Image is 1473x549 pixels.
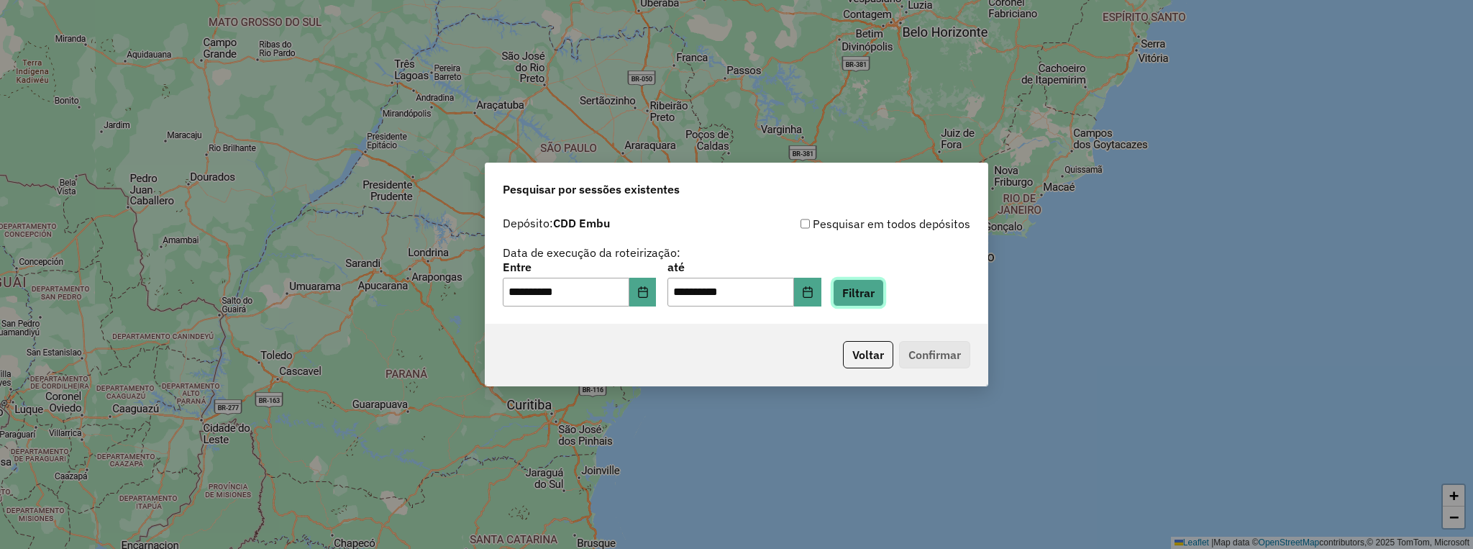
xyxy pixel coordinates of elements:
[503,181,680,198] span: Pesquisar por sessões existentes
[833,279,884,307] button: Filtrar
[843,341,893,368] button: Voltar
[629,278,657,307] button: Choose Date
[503,244,680,261] label: Data de execução da roteirização:
[503,214,610,232] label: Depósito:
[794,278,821,307] button: Choose Date
[667,258,821,276] label: até
[503,258,656,276] label: Entre
[553,216,610,230] strong: CDD Embu
[736,215,970,232] div: Pesquisar em todos depósitos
